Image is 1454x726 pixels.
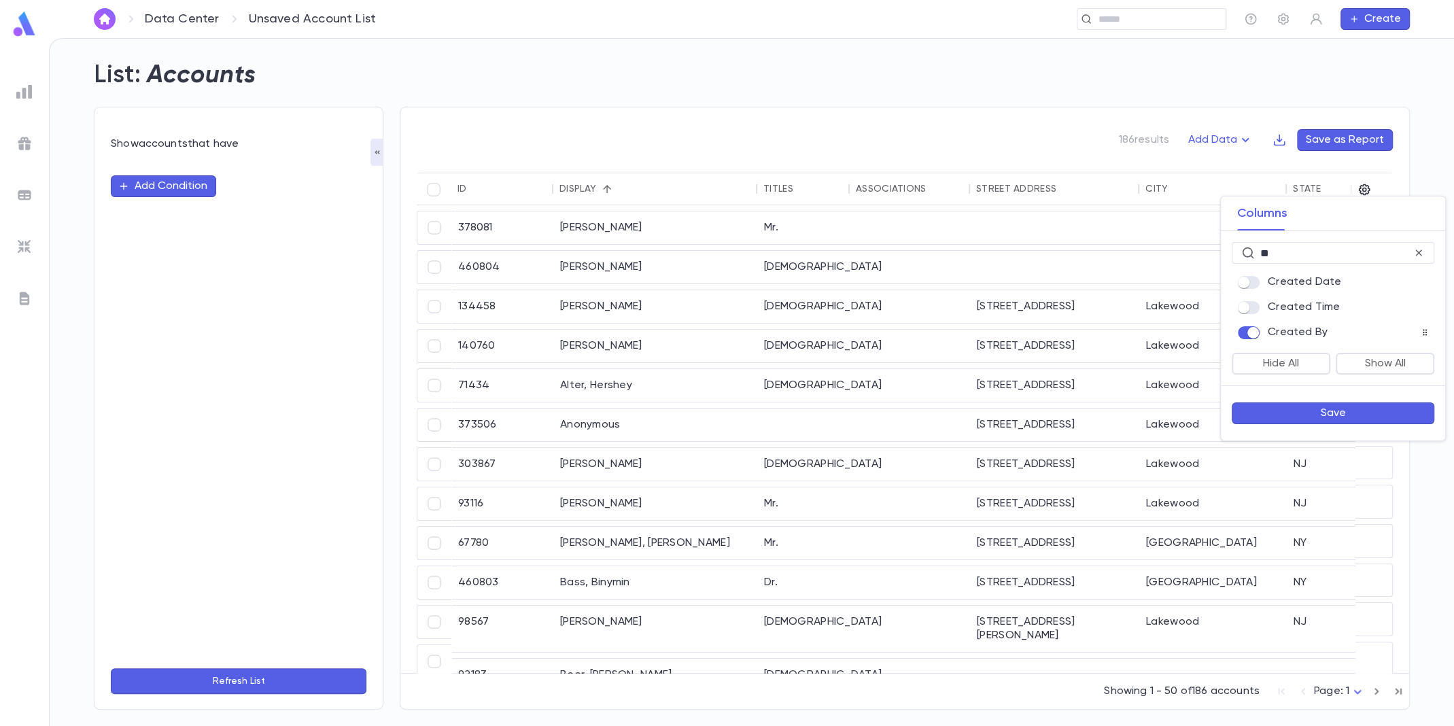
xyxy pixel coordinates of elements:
button: Hide All [1232,353,1330,375]
button: Save [1232,402,1434,424]
p: Created Time [1268,300,1340,314]
p: Created Date [1268,275,1341,289]
p: Created By [1268,326,1328,339]
button: Columns [1237,196,1287,230]
button: Show All [1336,353,1434,375]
